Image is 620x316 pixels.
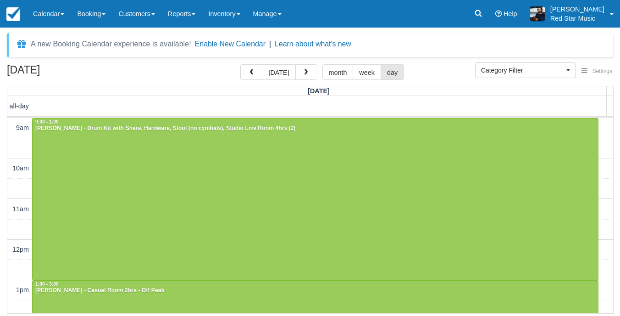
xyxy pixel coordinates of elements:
[10,102,29,110] span: all-day
[31,39,191,50] div: A new Booking Calendar experience is available!
[475,62,576,78] button: Category Filter
[16,286,29,293] span: 1pm
[35,119,59,124] span: 9:00 - 1:00
[275,40,351,48] a: Learn about what's new
[195,39,266,49] button: Enable New Calendar
[308,87,330,95] span: [DATE]
[16,124,29,131] span: 9am
[35,282,59,287] span: 1:00 - 3:00
[504,10,517,17] span: Help
[269,40,271,48] span: |
[32,118,598,280] a: 9:00 - 1:00[PERSON_NAME] - Drum Kit with Snare, Hardware, Stool (no cymbals), Studio Live Room 4h...
[495,11,502,17] i: Help
[35,287,596,294] div: [PERSON_NAME] - Casual Room 2hrs - Off Peak
[12,164,29,172] span: 10am
[35,125,596,132] div: [PERSON_NAME] - Drum Kit with Snare, Hardware, Stool (no cymbals), Studio Live Room 4hrs (2)
[550,14,604,23] p: Red Star Music
[322,64,354,80] button: month
[576,65,618,78] button: Settings
[592,68,612,74] span: Settings
[12,205,29,213] span: 11am
[353,64,381,80] button: week
[381,64,404,80] button: day
[530,6,545,21] img: A1
[262,64,295,80] button: [DATE]
[12,246,29,253] span: 12pm
[7,64,123,81] h2: [DATE]
[6,7,20,21] img: checkfront-main-nav-mini-logo.png
[550,5,604,14] p: [PERSON_NAME]
[481,66,564,75] span: Category Filter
